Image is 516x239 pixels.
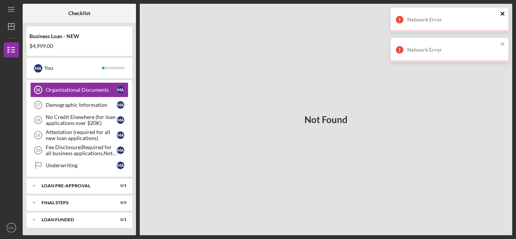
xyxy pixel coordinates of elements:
[36,88,40,92] tspan: 16
[113,200,127,205] div: 0 / 5
[117,86,124,94] div: M A
[44,62,102,74] div: You
[30,158,128,173] a: UnderwritingMA
[30,143,128,158] a: 20Fee Disclosure(Required for all business applications,Not needed for Contractor loans)MA
[42,200,108,205] div: FINAL STEPS
[113,183,127,188] div: 0 / 1
[117,162,124,169] div: M A
[46,162,117,168] div: Underwriting
[46,114,117,126] div: No Credit Elsewhere (for loan applications over $20K)
[36,118,40,122] tspan: 18
[46,144,117,156] div: Fee Disclosure(Required for all business applications,Not needed for Contractor loans)
[4,220,19,235] button: MA
[36,103,40,107] tspan: 17
[42,217,108,222] div: LOAN FUNDED
[117,116,124,124] div: M A
[30,82,128,97] a: 16Organizational DocumentsMA
[46,129,117,141] div: Attestation (required for all new loan applications)
[36,133,40,137] tspan: 19
[407,17,498,23] div: Network Error
[500,11,505,18] button: close
[42,183,108,188] div: LOAN PRE-APPROVAL
[500,41,505,48] button: close
[46,102,117,108] div: Demographic Information
[34,64,42,72] div: M A
[36,148,40,153] tspan: 20
[29,43,129,49] div: $4,999.00
[117,146,124,154] div: M A
[46,87,117,93] div: Organizational Documents
[117,131,124,139] div: M A
[30,128,128,143] a: 19Attestation (required for all new loan applications)MA
[68,10,90,16] b: Checklist
[407,47,498,53] div: Network Error
[30,113,128,128] a: 18No Credit Elsewhere (for loan applications over $20K)MA
[30,97,128,113] a: 17Demographic InformationMA
[9,226,14,230] text: MA
[304,114,348,125] h3: Not Found
[29,33,129,39] div: Business Loan - NEW
[113,217,127,222] div: 0 / 1
[117,101,124,109] div: M A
